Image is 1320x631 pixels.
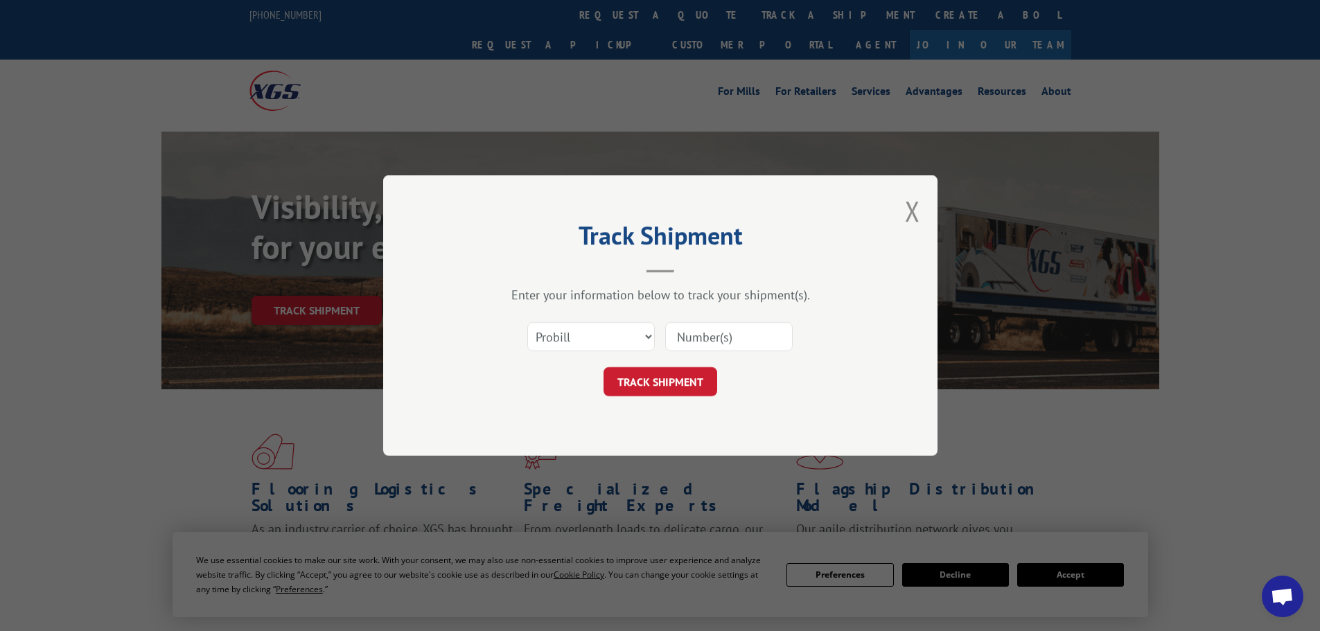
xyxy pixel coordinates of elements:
button: Close modal [905,193,920,229]
button: TRACK SHIPMENT [604,367,717,396]
div: Open chat [1262,576,1303,617]
input: Number(s) [665,322,793,351]
h2: Track Shipment [452,226,868,252]
div: Enter your information below to track your shipment(s). [452,287,868,303]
